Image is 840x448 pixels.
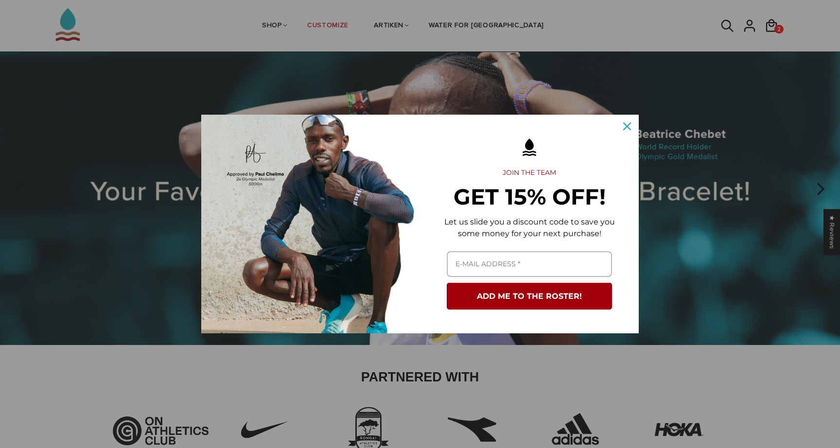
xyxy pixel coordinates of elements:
button: ADD ME TO THE ROSTER! [447,283,612,310]
input: Email field [447,251,612,277]
svg: close icon [623,122,631,130]
p: Let us slide you a discount code to save you some money for your next purchase! [436,216,623,240]
strong: GET 15% OFF! [454,183,606,210]
h2: JOIN THE TEAM [436,169,623,177]
button: Close [615,115,639,138]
